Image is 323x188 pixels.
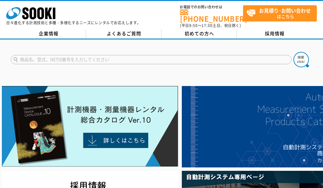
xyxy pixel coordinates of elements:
[237,29,312,38] a: 採用情報
[180,5,243,9] span: お電話でのお問い合わせは
[180,23,241,28] span: (平日 ～ 土日、祝日除く)
[11,29,86,38] a: 企業情報
[293,52,309,67] img: btn_search.png
[161,29,237,38] a: 初めての方へ
[246,6,317,21] span: はこちら
[243,5,317,22] a: お見積り･お問い合わせはこちら
[180,10,243,22] a: [PHONE_NUMBER]
[86,29,161,38] a: よくあるご質問
[11,55,292,64] input: 商品名、型式、NETIS番号を入力してください
[2,86,178,167] img: Catalog Ver10
[201,23,213,28] span: 17:30
[6,21,141,25] p: 日々進化する計測技術と多種・多様化するニーズにレンタルでお応えします。
[259,7,311,14] strong: お見積り･お問い合わせ
[185,30,214,37] span: 初めての方へ
[189,23,198,28] span: 8:50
